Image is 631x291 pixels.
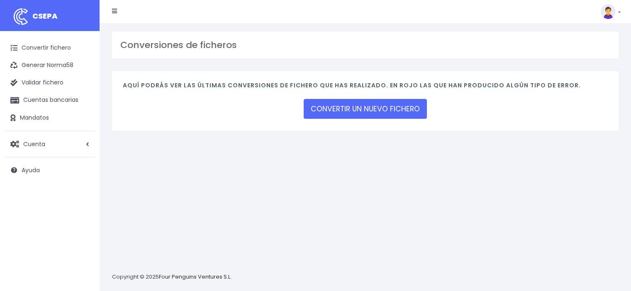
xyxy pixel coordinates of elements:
[4,91,95,109] a: Cuentas bancarias
[120,40,610,51] h3: Conversiones de ficheros
[4,161,95,179] a: Ayuda
[601,4,616,19] img: profile
[32,11,58,21] span: CSEPA
[22,166,40,174] span: Ayuda
[159,273,231,281] a: Four Penguins Ventures S.L.
[10,6,31,27] img: logo
[4,39,95,57] a: Convertir fichero
[123,82,608,93] h4: Aquí podrás ver las últimas conversiones de fichero que has realizado. En rojo las que han produc...
[4,57,95,74] a: Generar Norma58
[4,135,95,153] a: Cuenta
[4,109,95,127] a: Mandatos
[304,99,427,119] a: CONVERTIR UN NUEVO FICHERO
[4,74,95,91] a: Validar fichero
[112,273,233,281] p: Copyright © 2025 .
[23,139,45,148] span: Cuenta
